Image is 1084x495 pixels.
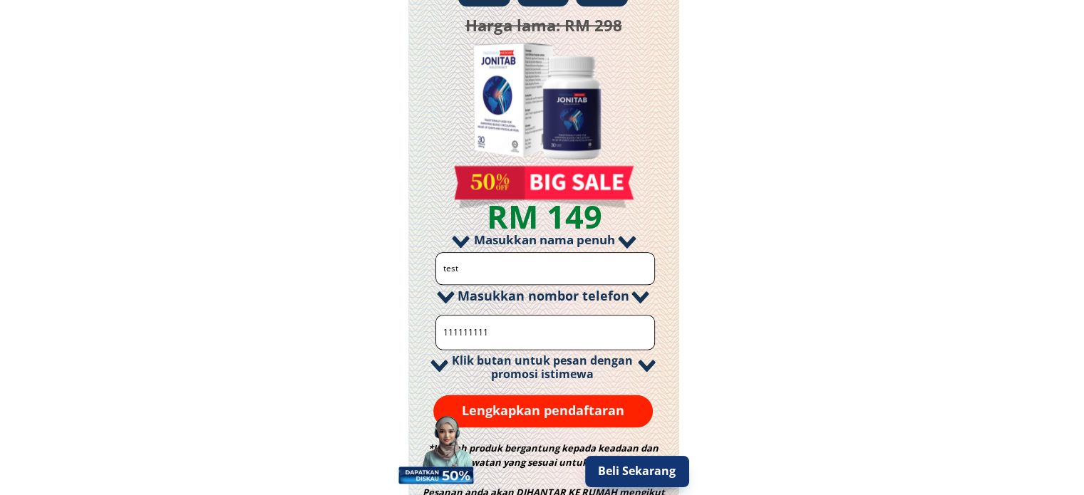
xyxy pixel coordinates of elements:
[440,316,651,349] input: Nombor telefon
[440,253,651,284] input: Nama penuh
[433,395,654,427] p: Lengkapkan pendaftaran
[437,230,651,249] h3: Masukkan nama penuh
[585,456,689,487] p: Beli Sekarang
[401,13,686,38] h3: Harga lama: RM 298
[450,191,639,242] h3: RM 149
